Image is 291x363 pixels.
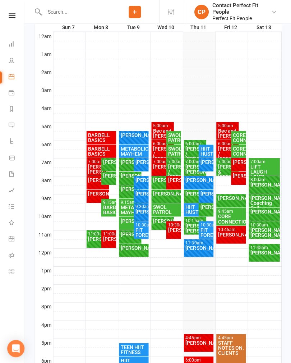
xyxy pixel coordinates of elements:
a: Reports [9,101,25,118]
th: 6am [35,139,53,148]
div: [PERSON_NAME] [135,208,147,213]
div: [PERSON_NAME] [199,190,211,196]
div: [PERSON_NAME] / [PERSON_NAME] [185,146,204,161]
a: Calendar [9,69,25,85]
th: 2pm [35,283,53,292]
a: Dashboard [9,37,25,53]
div: 11:00am [88,231,107,235]
th: 1pm [35,265,53,274]
div: [PERSON_NAME] [217,195,244,200]
th: Sun 7 [53,23,85,32]
div: CORE CONNECTION [232,132,244,142]
div: 11:45am [249,244,278,249]
div: 9:30am [135,204,147,208]
div: [PERSON_NAME] [120,173,140,178]
div: [PERSON_NAME] [102,159,114,164]
th: Thu 11 [182,23,214,32]
div: 10:30am [199,222,211,226]
a: Class kiosk mode [9,263,25,279]
th: 5pm [35,337,53,346]
div: LIFT LAUGH LOVE! [249,164,278,179]
th: 3am [35,86,53,95]
div: 7:00am [217,159,237,164]
div: [PERSON_NAME] [120,186,140,191]
a: Product Sales [9,150,25,166]
div: [PERSON_NAME] [185,177,212,182]
th: Fri 12 [214,23,247,32]
div: 10:30am [135,222,147,226]
th: 4am [35,104,53,112]
div: [PERSON_NAME] / [PERSON_NAME] [152,146,172,161]
div: 7:00am [249,159,278,164]
th: 9am [35,193,53,202]
div: 11:30am [185,240,212,244]
div: [PERSON_NAME] [120,159,140,164]
th: 8am [35,175,53,184]
div: [PERSON_NAME] [232,173,244,178]
div: [PERSON_NAME] [217,231,244,236]
div: 8:00am [249,177,278,181]
th: 10am [35,211,53,220]
div: [PERSON_NAME] & [PERSON_NAME] [217,164,237,179]
div: [PERSON_NAME] [120,231,140,236]
div: 5:00am [217,123,237,128]
div: [PERSON_NAME] [135,190,147,196]
div: [PERSON_NAME] [135,177,147,182]
div: SWOL PATROL [152,204,179,214]
div: METABOLIC MAYHEM [120,204,140,214]
th: 3pm [35,301,53,310]
div: [PERSON_NAME] [249,181,278,187]
div: [PERSON_NAME] [152,190,179,196]
div: FIT FOREVERS [135,226,147,236]
div: Contact Perfect Fit People [212,2,270,15]
a: What's New [9,215,25,231]
div: CORE CONNECTION [217,213,244,223]
div: [PERSON_NAME] [88,235,107,240]
div: HIIT HUSTLE [185,204,204,214]
div: [PERSON_NAME] [249,249,278,254]
div: [PERSON_NAME] [199,204,211,209]
div: STAFF NOTES ON. CLIENTS [217,339,244,354]
div: [PERSON_NAME] [102,235,114,240]
div: [PERSON_NAME]/ [PERSON_NAME] [88,164,107,174]
th: 2am [35,68,53,77]
th: Wed 10 [150,23,182,32]
div: BARBELL BASICS [88,132,115,142]
div: 6:00pm [185,357,212,361]
div: [PERSON_NAME] [152,164,172,169]
a: People [9,53,25,69]
div: [PERSON_NAME] [199,159,211,164]
div: 7:00am [185,159,204,164]
th: 7am [35,157,53,166]
th: 1am [35,50,53,59]
a: General attendance kiosk mode [9,231,25,247]
div: 9:15am [102,199,114,204]
th: Mon 8 [85,23,117,32]
th: Tue 9 [117,23,150,32]
a: Roll call kiosk mode [9,247,25,263]
div: [PERSON_NAME] [120,244,147,249]
div: 7:00am [167,159,179,164]
th: 11am [35,229,53,238]
div: [PERSON_NAME] [88,190,107,196]
div: 11:00am [102,231,114,235]
div: 4:45pm [217,334,244,339]
div: 10:30am [167,222,179,226]
div: BARBELL BASICS [88,146,115,156]
div: CP [194,5,208,19]
div: 9:45am [217,208,244,213]
th: 12pm [35,247,53,256]
div: CORE CONNECTION [232,146,244,156]
div: 10:45am [217,226,244,231]
div: HIIT HUSTLE [199,146,211,156]
div: 9:15am [120,199,140,204]
div: 7:00am [88,159,107,164]
div: METABOLIC MAYHEM [120,146,147,156]
a: Assessments [9,182,25,198]
div: [PERSON_NAME] [135,159,147,164]
th: 4pm [35,319,53,328]
div: BARBELL BASICS [102,204,114,214]
th: 5am [35,121,53,130]
div: 10:30am [249,222,278,226]
div: 6:00am [185,141,204,146]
